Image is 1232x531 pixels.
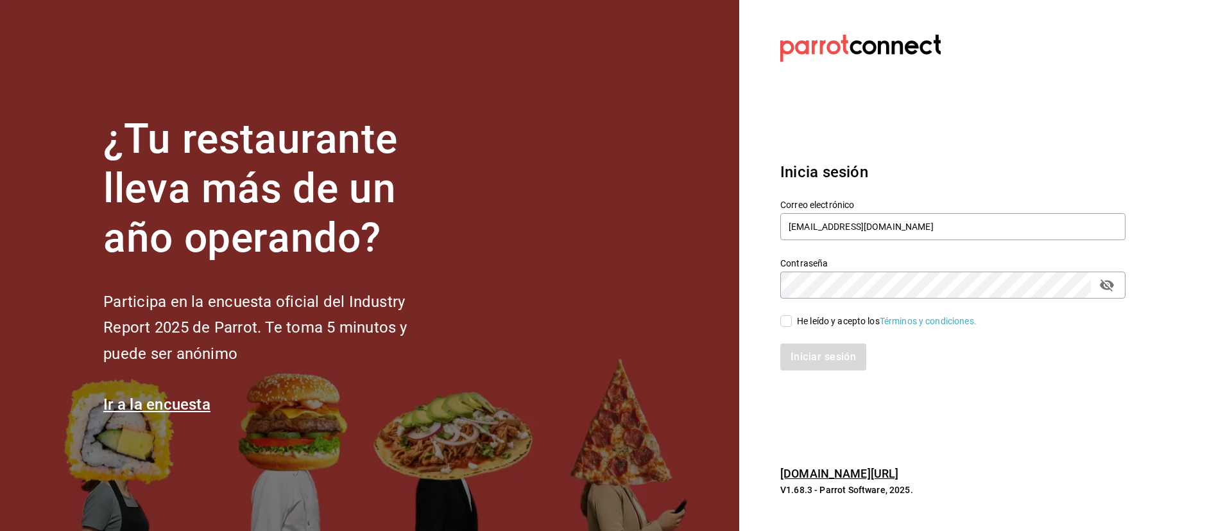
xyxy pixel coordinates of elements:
p: V1.68.3 - Parrot Software, 2025. [780,483,1125,496]
div: He leído y acepto los [797,315,977,328]
label: Contraseña [780,259,1125,268]
h2: Participa en la encuesta oficial del Industry Report 2025 de Parrot. Te toma 5 minutos y puede se... [103,289,450,367]
a: Términos y condiciones. [880,316,977,326]
button: passwordField [1096,274,1118,296]
a: [DOMAIN_NAME][URL] [780,467,898,480]
input: Ingresa tu correo electrónico [780,213,1125,240]
h1: ¿Tu restaurante lleva más de un año operando? [103,115,450,263]
h3: Inicia sesión [780,161,1125,184]
label: Correo electrónico [780,200,1125,209]
a: Ir a la encuesta [103,396,210,413]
